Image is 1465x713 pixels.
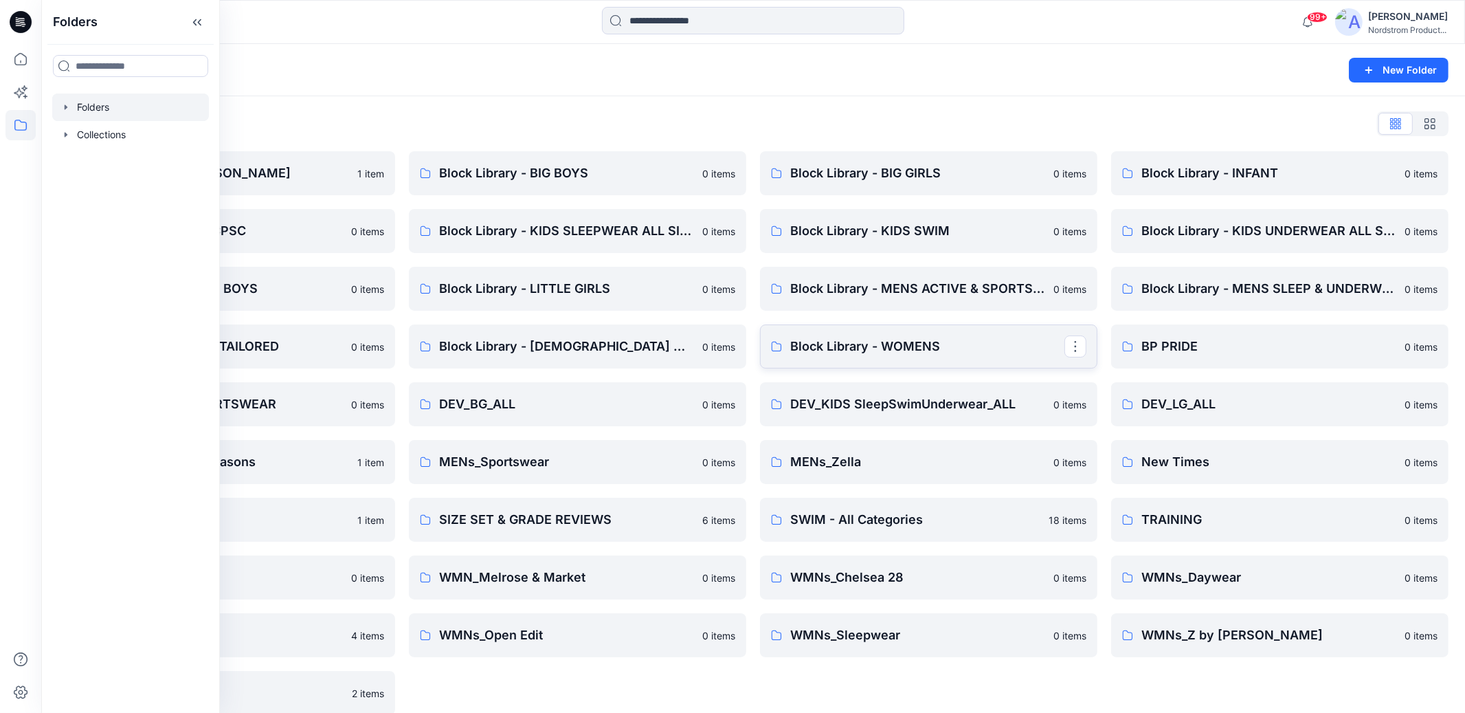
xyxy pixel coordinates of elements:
p: 0 items [1405,513,1438,527]
a: REVIEW BOARD1 item [58,498,395,542]
p: Block Library - INFANT [1141,164,1396,183]
a: WMNs_Nordstrom4 items [58,613,395,657]
p: 6 items [702,513,735,527]
p: Block Library - WOMENS [790,337,1064,356]
p: DEV_LG_ALL [1141,395,1396,414]
p: 0 items [351,571,384,585]
p: TRAINING [1141,510,1396,529]
a: Block Library - KIDS SLEEPWEAR ALL SIZES0 items [409,209,746,253]
p: 0 items [351,397,384,412]
p: 0 items [702,282,735,296]
p: Block Library - MENS ACTIVE & SPORTSWEAR [790,279,1045,298]
p: SWIM - All Categories [790,510,1040,529]
p: MENs_Sportswear [439,452,694,472]
p: WMNs_Open Edit [439,626,694,645]
div: [PERSON_NAME] [1368,8,1448,25]
a: SWIM - All Categories18 items [760,498,1097,542]
img: avatar [1335,8,1363,36]
p: 0 items [1053,282,1086,296]
p: 0 items [702,166,735,181]
p: 0 items [702,455,735,470]
p: New Times [1141,452,1396,472]
p: 0 items [702,628,735,643]
a: WMN_Melrose & Market0 items [409,556,746,600]
a: Block Library - [DEMOGRAPHIC_DATA] MENS - MISSY0 items [409,325,746,369]
a: DEV_KIDS SleepSwimUnderwear_ALL0 items [760,382,1097,426]
p: Block Library - KIDS SWIM [790,221,1045,241]
a: BG_Zella & Z by [PERSON_NAME]1 item [58,151,395,195]
p: BP PRIDE [1141,337,1396,356]
p: 18 items [1049,513,1086,527]
a: TRAINING0 items [1111,498,1449,542]
a: Block Library - LITTLE BOYS0 items [58,267,395,311]
a: BP PRIDE0 items [1111,325,1449,369]
p: 1 item [357,166,384,181]
p: 0 items [1405,282,1438,296]
p: 0 items [1405,340,1438,354]
p: 0 items [1053,166,1086,181]
a: WMNs_Sleepwear0 items [760,613,1097,657]
p: 0 items [1053,224,1086,239]
span: 99+ [1307,12,1328,23]
p: 0 items [351,340,384,354]
a: Block Library - MENS ACTIVE & SPORTSWEAR0 items [760,267,1097,311]
p: SIZE SET & GRADE REVIEWS [439,510,694,529]
p: 0 items [1405,571,1438,585]
a: Eclat Development Seasons1 item [58,440,395,484]
a: DEV_BG_ALL0 items [409,382,746,426]
p: 0 items [702,340,735,354]
a: MENs_Sportswear0 items [409,440,746,484]
a: New Times0 items [1111,440,1449,484]
p: 0 items [1405,397,1438,412]
p: MENs_Zella [790,452,1045,472]
p: Block Library - LITTLE GIRLS [439,279,694,298]
p: 0 items [1405,628,1438,643]
p: 0 items [702,224,735,239]
a: Block Library - INFANT0 items [1111,151,1449,195]
a: MENs_Zella0 items [760,440,1097,484]
p: 0 items [702,571,735,585]
a: DEV_BB_LB_ALL SPORTSWEAR0 items [58,382,395,426]
p: WMNs_Daywear [1141,568,1396,587]
a: Block Library - WOMENS [760,325,1097,369]
p: 0 items [1053,397,1086,412]
p: 0 items [351,224,384,239]
p: WMNs_Sleepwear [790,626,1045,645]
a: Block Library - KIDS SWIM0 items [760,209,1097,253]
p: WMNs_Z by [PERSON_NAME] [1141,626,1396,645]
p: 0 items [1053,628,1086,643]
a: WMNs_Z by [PERSON_NAME]0 items [1111,613,1449,657]
a: DEV_LG_ALL0 items [1111,382,1449,426]
a: Block Library - BIG BOYS0 items [409,151,746,195]
p: Block Library - MENS SLEEP & UNDERWEAR [1141,279,1396,298]
p: 1 item [357,455,384,470]
p: Block Library - [DEMOGRAPHIC_DATA] MENS - MISSY [439,337,694,356]
p: DEV_KIDS SleepSwimUnderwear_ALL [790,395,1045,414]
button: New Folder [1349,58,1449,83]
div: Nordstrom Product... [1368,25,1448,35]
p: Block Library - BIG BOYS [439,164,694,183]
p: WMNs_Chelsea 28 [790,568,1045,587]
a: WMNs_Daywear0 items [1111,556,1449,600]
p: 0 items [1405,455,1438,470]
p: Block Library - BIG GIRLS [790,164,1045,183]
a: SIZE SET & GRADE REVIEWS6 items [409,498,746,542]
p: 0 items [702,397,735,412]
p: Block Library - KIDS SLEEPWEAR ALL SIZES [439,221,694,241]
a: Block Library - KIDS UNDERWEAR ALL SIZES0 items [1111,209,1449,253]
p: 0 items [1053,455,1086,470]
a: Block Library - MENS TAILORED0 items [58,325,395,369]
p: 4 items [351,628,384,643]
p: 2 items [352,686,384,701]
p: 0 items [1405,166,1438,181]
a: WMNs_Chelsea 280 items [760,556,1097,600]
p: 0 items [1053,571,1086,585]
a: TRIMS0 items [58,556,395,600]
p: WMN_Melrose & Market [439,568,694,587]
a: Block Library - LITTLE GIRLS0 items [409,267,746,311]
p: DEV_BG_ALL [439,395,694,414]
p: 0 items [1405,224,1438,239]
a: WMNs_Open Edit0 items [409,613,746,657]
a: Block Library - KIDS CPSC0 items [58,209,395,253]
a: Block Library - BIG GIRLS0 items [760,151,1097,195]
